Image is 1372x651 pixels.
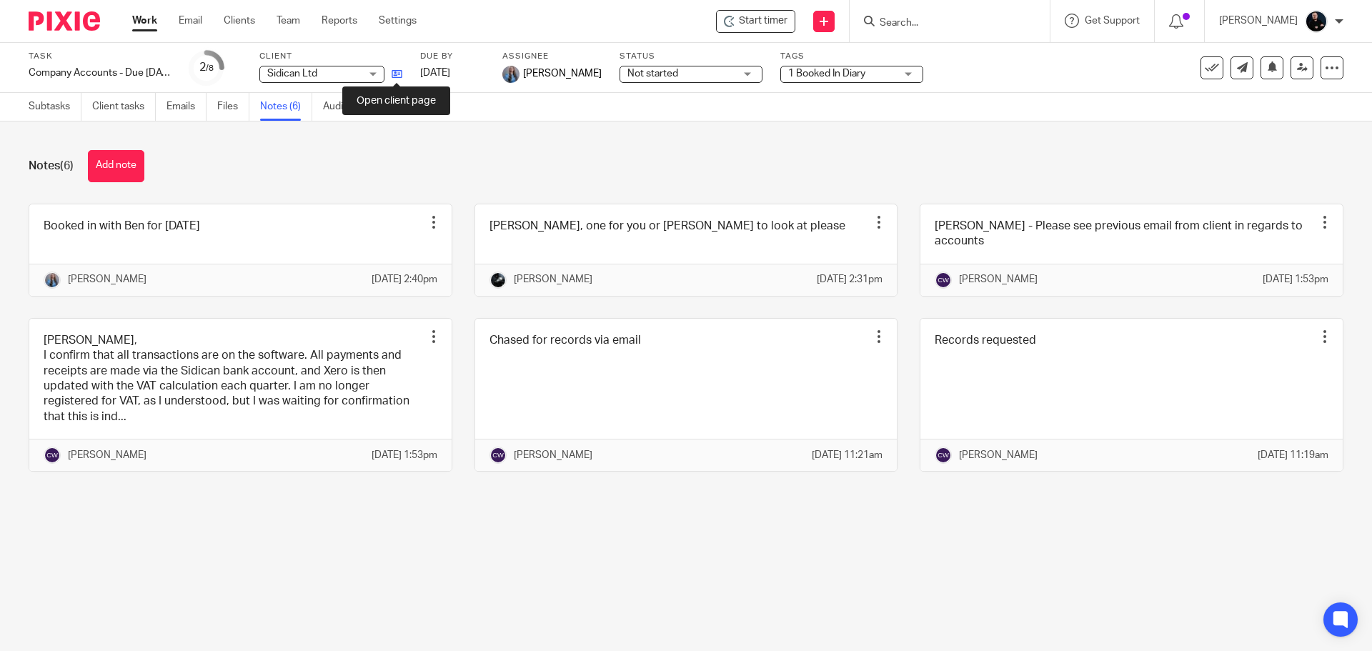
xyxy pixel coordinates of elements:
[420,68,450,78] span: [DATE]
[716,10,795,33] div: Sidican Ltd - Company Accounts - Due 1st May 2023 Onwards
[1258,448,1328,462] p: [DATE] 11:19am
[372,448,437,462] p: [DATE] 1:53pm
[489,447,507,464] img: svg%3E
[68,272,146,287] p: [PERSON_NAME]
[514,272,592,287] p: [PERSON_NAME]
[372,272,437,287] p: [DATE] 2:40pm
[224,14,255,28] a: Clients
[29,51,171,62] label: Task
[166,93,207,121] a: Emails
[780,51,923,62] label: Tags
[92,93,156,121] a: Client tasks
[60,160,74,172] span: (6)
[199,59,214,76] div: 2
[29,11,100,31] img: Pixie
[1263,272,1328,287] p: [DATE] 1:53pm
[267,69,317,79] span: Sidican Ltd
[1085,16,1140,26] span: Get Support
[29,66,171,80] div: Company Accounts - Due 1st May 2023 Onwards
[489,272,507,289] img: 1000002122.jpg
[323,93,378,121] a: Audit logs
[1219,14,1298,28] p: [PERSON_NAME]
[29,66,171,80] div: Company Accounts - Due [DATE] Onwards
[322,14,357,28] a: Reports
[379,14,417,28] a: Settings
[217,93,249,121] a: Files
[788,69,865,79] span: 1 Booked In Diary
[277,14,300,28] a: Team
[68,448,146,462] p: [PERSON_NAME]
[502,66,520,83] img: Amanda-scaled.jpg
[620,51,762,62] label: Status
[812,448,883,462] p: [DATE] 11:21am
[259,51,402,62] label: Client
[29,159,74,174] h1: Notes
[523,66,602,81] span: [PERSON_NAME]
[1305,10,1328,33] img: Headshots%20accounting4everything_Poppy%20Jakes%20Photography-2203.jpg
[44,272,61,289] img: Amanda-scaled.jpg
[88,150,144,182] button: Add note
[260,93,312,121] a: Notes (6)
[959,448,1038,462] p: [PERSON_NAME]
[935,272,952,289] img: svg%3E
[502,51,602,62] label: Assignee
[627,69,678,79] span: Not started
[739,14,787,29] span: Start timer
[420,51,484,62] label: Due by
[935,447,952,464] img: svg%3E
[44,447,61,464] img: svg%3E
[514,448,592,462] p: [PERSON_NAME]
[29,93,81,121] a: Subtasks
[179,14,202,28] a: Email
[878,17,1007,30] input: Search
[959,272,1038,287] p: [PERSON_NAME]
[132,14,157,28] a: Work
[206,64,214,72] small: /8
[817,272,883,287] p: [DATE] 2:31pm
